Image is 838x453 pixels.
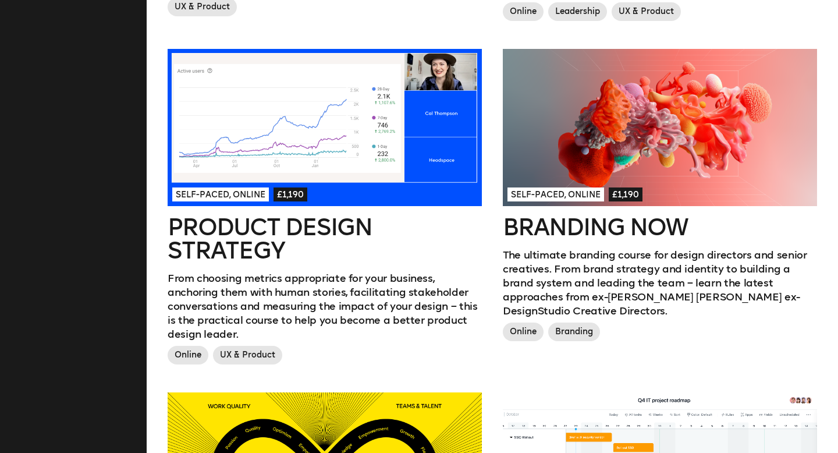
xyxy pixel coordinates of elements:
[609,187,642,201] span: £1,190
[548,2,607,21] span: Leadership
[168,271,482,341] p: From choosing metrics appropriate for your business, anchoring them with human stories, facilitat...
[503,215,817,239] h2: Branding Now
[503,323,544,341] span: Online
[274,187,307,201] span: £1,190
[168,215,482,262] h2: Product Design Strategy
[172,187,269,201] span: Self-paced, Online
[168,346,208,364] span: Online
[503,2,544,21] span: Online
[548,323,600,341] span: Branding
[503,248,817,318] p: The ultimate branding course for design directors and senior creatives. From brand strategy and i...
[612,2,681,21] span: UX & Product
[503,49,817,346] a: Self-paced, Online£1,190Branding NowThe ultimate branding course for design directors and senior ...
[213,346,282,364] span: UX & Product
[507,187,604,201] span: Self-paced, Online
[168,49,482,369] a: Self-paced, Online£1,190Product Design StrategyFrom choosing metrics appropriate for your busines...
